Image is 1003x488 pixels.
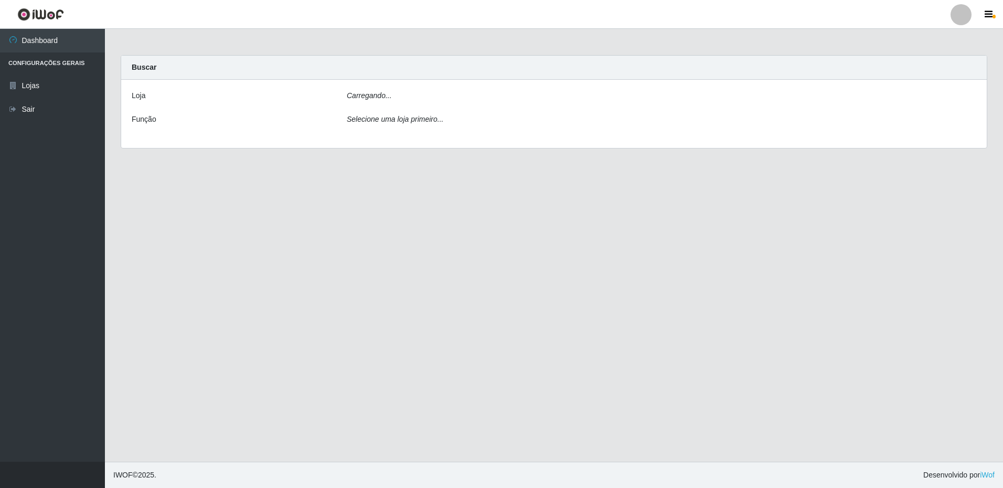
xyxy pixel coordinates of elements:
i: Carregando... [347,91,392,100]
span: IWOF [113,471,133,479]
span: © 2025 . [113,470,156,481]
i: Selecione uma loja primeiro... [347,115,443,123]
label: Loja [132,90,145,101]
a: iWof [980,471,995,479]
strong: Buscar [132,63,156,71]
label: Função [132,114,156,125]
span: Desenvolvido por [923,470,995,481]
img: CoreUI Logo [17,8,64,21]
